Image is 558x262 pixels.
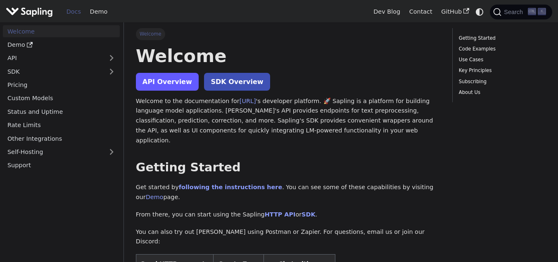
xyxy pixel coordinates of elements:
a: following the instructions here [179,184,282,190]
p: Get started by . You can see some of these capabilities by visiting our page. [136,183,441,202]
a: Docs [62,5,85,18]
p: Welcome to the documentation for 's developer platform. 🚀 Sapling is a platform for building lang... [136,96,441,146]
a: Getting Started [459,34,543,42]
a: Subscribing [459,78,543,86]
a: Demo [85,5,112,18]
button: Expand sidebar category 'SDK' [103,65,120,77]
button: Switch between dark and light mode (currently system mode) [474,6,486,18]
kbd: K [538,8,546,15]
h2: Getting Started [136,160,441,175]
a: About Us [459,89,543,96]
a: Pricing [3,79,120,91]
p: From there, you can start using the Sapling or . [136,210,441,220]
button: Search (Ctrl+K) [490,5,552,19]
a: SDK [3,65,103,77]
a: Self-Hosting [3,146,120,158]
a: [URL] [240,98,256,104]
span: Search [501,9,528,15]
a: Demo [146,194,164,200]
a: Other Integrations [3,132,120,144]
nav: Breadcrumbs [136,28,441,40]
a: Demo [3,39,120,51]
a: Welcome [3,25,120,37]
a: Rate Limits [3,119,120,131]
a: API [3,52,103,64]
a: API Overview [136,73,199,91]
a: Custom Models [3,92,120,104]
a: Status and Uptime [3,106,120,118]
a: Dev Blog [369,5,404,18]
span: Welcome [136,28,165,40]
a: GitHub [437,5,473,18]
a: Use Cases [459,56,543,64]
a: Support [3,159,120,171]
a: Contact [405,5,437,18]
a: Key Principles [459,67,543,75]
img: Sapling.ai [6,6,53,18]
a: Code Examples [459,45,543,53]
button: Expand sidebar category 'API' [103,52,120,64]
a: SDK [302,211,315,218]
p: You can also try out [PERSON_NAME] using Postman or Zapier. For questions, email us or join our D... [136,227,441,247]
a: HTTP API [265,211,296,218]
a: Sapling.ai [6,6,56,18]
h1: Welcome [136,45,441,67]
a: SDK Overview [204,73,270,91]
